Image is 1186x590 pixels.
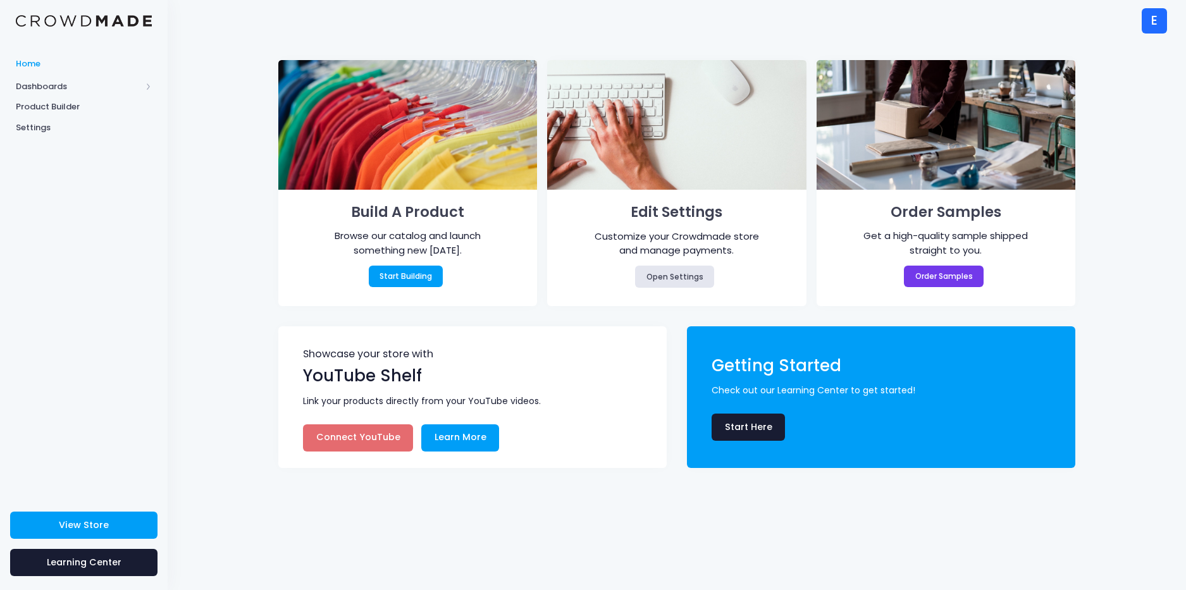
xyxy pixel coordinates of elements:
span: Link your products directly from your YouTube videos. [303,395,648,408]
span: Product Builder [16,101,152,113]
h1: Order Samples [835,200,1057,225]
a: Open Settings [635,266,714,287]
span: Settings [16,121,152,134]
div: Customize your Crowdmade store and manage payments. [586,230,767,258]
span: Getting Started [712,354,841,377]
h1: Build A Product [297,200,519,225]
img: Logo [16,15,152,27]
a: Learn More [421,424,499,452]
a: Connect YouTube [303,424,413,452]
a: Order Samples [904,266,984,287]
span: Showcase your store with [303,349,644,364]
a: Start Here [712,414,785,441]
span: Check out our Learning Center to get started! [712,384,1057,397]
a: Learning Center [10,549,158,576]
span: Learning Center [47,556,121,568]
div: Get a high-quality sample shipped straight to you. [856,229,1037,257]
a: View Store [10,512,158,539]
div: Browse our catalog and launch something new [DATE]. [318,229,498,257]
span: Dashboards [16,80,141,93]
span: YouTube Shelf [303,364,422,387]
span: View Store [59,519,109,531]
div: E [1142,8,1167,34]
span: Home [16,58,152,70]
h1: Edit Settings [566,200,788,225]
a: Start Building [369,266,443,287]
